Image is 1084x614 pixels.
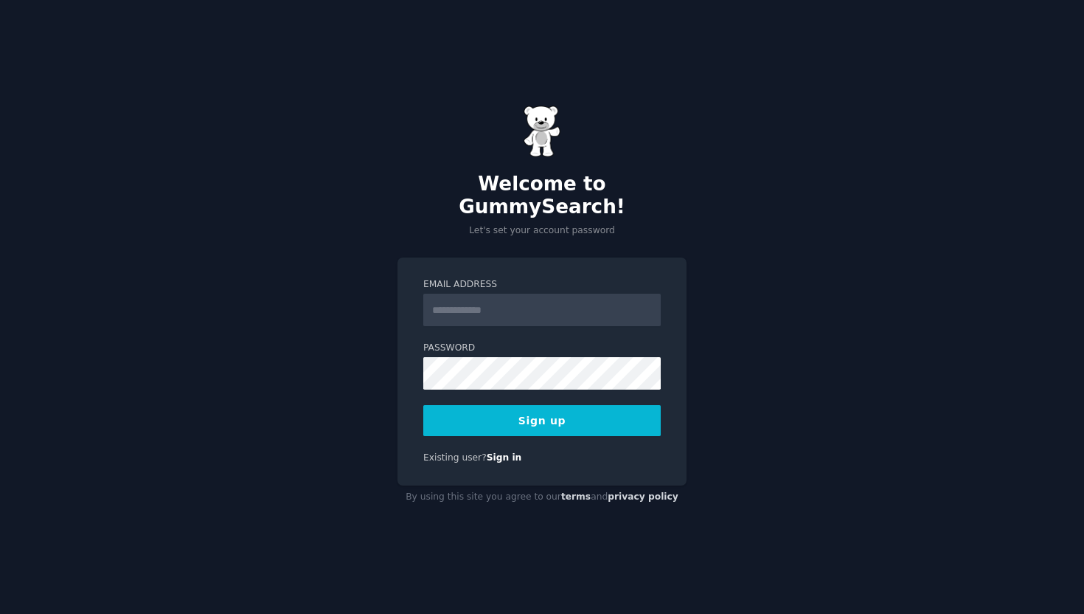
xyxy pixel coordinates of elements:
a: Sign in [487,452,522,463]
span: Existing user? [423,452,487,463]
h2: Welcome to GummySearch! [397,173,687,219]
img: Gummy Bear [524,106,560,157]
p: Let's set your account password [397,224,687,238]
button: Sign up [423,405,661,436]
a: privacy policy [608,491,678,502]
a: terms [561,491,591,502]
label: Password [423,342,661,355]
label: Email Address [423,278,661,292]
div: By using this site you agree to our and [397,486,687,509]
